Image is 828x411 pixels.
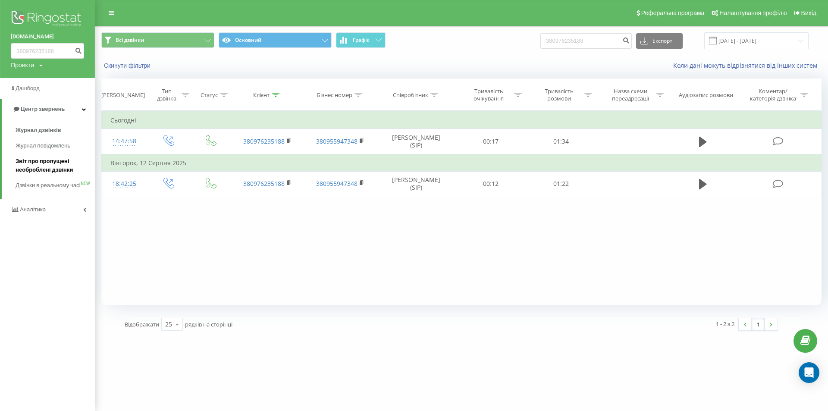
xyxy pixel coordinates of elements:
[393,91,428,99] div: Співробітник
[748,88,798,102] div: Коментар/категорія дзвінка
[540,33,632,49] input: Пошук за номером
[11,61,34,69] div: Проекти
[608,88,654,102] div: Назва схеми переадресації
[165,320,172,329] div: 25
[377,129,455,154] td: [PERSON_NAME] (SIP)
[11,43,84,59] input: Пошук за номером
[466,88,512,102] div: Тривалість очікування
[243,179,285,188] a: 380976235188
[219,32,332,48] button: Основний
[526,129,596,154] td: 01:34
[673,61,822,69] a: Коли дані можуть відрізнятися вiд інших систем
[752,318,765,330] a: 1
[21,106,65,112] span: Центр звернень
[353,37,370,43] span: Графік
[110,176,138,192] div: 18:42:25
[456,129,526,154] td: 00:17
[2,99,95,119] a: Центр звернень
[377,171,455,196] td: [PERSON_NAME] (SIP)
[679,91,733,99] div: Аудіозапис розмови
[11,32,84,41] a: [DOMAIN_NAME]
[16,126,61,135] span: Журнал дзвінків
[716,320,734,328] div: 1 - 2 з 2
[20,206,46,213] span: Аналiтика
[101,62,155,69] button: Скинути фільтри
[16,178,95,193] a: Дзвінки в реальному часіNEW
[110,133,138,150] div: 14:47:58
[336,32,386,48] button: Графік
[317,91,352,99] div: Бізнес номер
[185,320,232,328] span: рядків на сторінці
[16,181,80,190] span: Дзвінки в реальному часі
[116,37,144,44] span: Всі дзвінки
[201,91,218,99] div: Статус
[799,362,819,383] div: Open Intercom Messenger
[154,88,179,102] div: Тип дзвінка
[102,112,822,129] td: Сьогодні
[243,137,285,145] a: 380976235188
[641,9,705,16] span: Реферальна програма
[801,9,816,16] span: Вихід
[16,141,70,150] span: Журнал повідомлень
[526,171,596,196] td: 01:22
[101,91,145,99] div: [PERSON_NAME]
[102,154,822,172] td: Вівторок, 12 Серпня 2025
[16,138,95,154] a: Журнал повідомлень
[316,137,358,145] a: 380955947348
[316,179,358,188] a: 380955947348
[536,88,582,102] div: Тривалість розмови
[16,122,95,138] a: Журнал дзвінків
[456,171,526,196] td: 00:12
[636,33,683,49] button: Експорт
[11,9,84,30] img: Ringostat logo
[16,85,40,91] span: Дашборд
[16,154,95,178] a: Звіт про пропущені необроблені дзвінки
[719,9,787,16] span: Налаштування профілю
[16,157,91,174] span: Звіт про пропущені необроблені дзвінки
[253,91,270,99] div: Клієнт
[101,32,214,48] button: Всі дзвінки
[125,320,159,328] span: Відображати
